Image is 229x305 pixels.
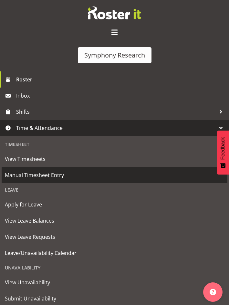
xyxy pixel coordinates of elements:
a: View Leave Requests [2,229,227,245]
a: View Timesheets [2,151,227,167]
span: View Leave Requests [5,232,224,242]
span: Apply for Leave [5,200,224,209]
img: help-xxl-2.png [210,289,216,295]
span: Shifts [16,107,216,117]
span: Submit Unavailability [5,294,224,303]
span: Leave/Unavailability Calendar [5,248,224,258]
div: Unavailability [2,261,227,274]
span: Time & Attendance [16,123,216,133]
span: View Unavailability [5,278,224,287]
span: Manual Timesheet Entry [5,170,224,180]
a: Leave/Unavailability Calendar [2,245,227,261]
a: Manual Timesheet Entry [2,167,227,183]
a: Apply for Leave [2,196,227,213]
div: Leave [2,183,227,196]
a: View Unavailability [2,274,227,290]
span: Roster [16,75,226,84]
button: Feedback - Show survey [217,131,229,174]
span: View Timesheets [5,154,224,164]
img: Rosterit website logo [88,6,141,19]
span: Inbox [16,91,226,100]
span: Feedback [220,137,226,160]
span: View Leave Balances [5,216,224,226]
div: Timesheet [2,138,227,151]
a: View Leave Balances [2,213,227,229]
div: Symphony Research [84,50,145,60]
